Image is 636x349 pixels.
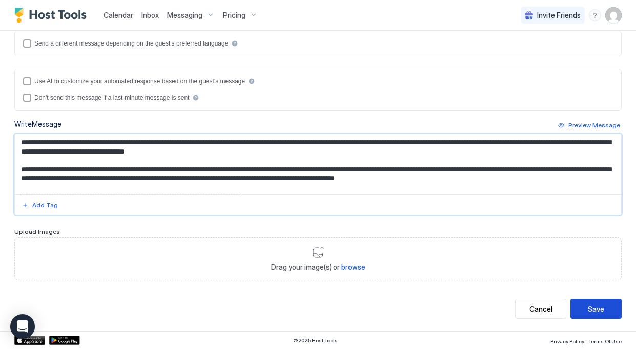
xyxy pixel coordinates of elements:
[537,11,581,20] span: Invite Friends
[34,94,189,101] div: Don't send this message if a last-minute message is sent
[271,263,365,272] span: Drag your image(s) or
[141,10,159,20] a: Inbox
[34,40,228,47] div: Send a different message depending on the guest's preferred language
[529,303,552,314] div: Cancel
[14,8,91,23] a: Host Tools Logo
[223,11,245,20] span: Pricing
[23,39,613,48] div: languagesEnabled
[10,314,35,339] div: Open Intercom Messenger
[515,299,566,319] button: Cancel
[588,335,622,346] a: Terms Of Use
[14,336,45,345] a: App Store
[141,11,159,19] span: Inbox
[34,78,245,85] div: Use AI to customize your automated response based on the guest's message
[550,335,584,346] a: Privacy Policy
[605,7,622,24] div: User profile
[167,11,202,20] span: Messaging
[588,303,604,314] div: Save
[14,228,60,235] span: Upload Images
[104,11,133,19] span: Calendar
[568,121,620,130] div: Preview Message
[14,119,61,129] div: Write Message
[104,10,133,20] a: Calendar
[23,77,613,85] div: useAI
[20,199,59,211] button: Add Tag
[49,336,80,345] a: Google Play Store
[23,94,613,102] div: disableIfLastMinute
[341,263,365,271] span: browse
[15,134,621,194] textarea: Input Field
[557,119,622,132] button: Preview Message
[32,201,58,210] div: Add Tag
[588,338,622,344] span: Terms Of Use
[550,338,584,344] span: Privacy Policy
[589,9,601,21] div: menu
[570,299,622,319] button: Save
[293,337,338,344] span: © 2025 Host Tools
